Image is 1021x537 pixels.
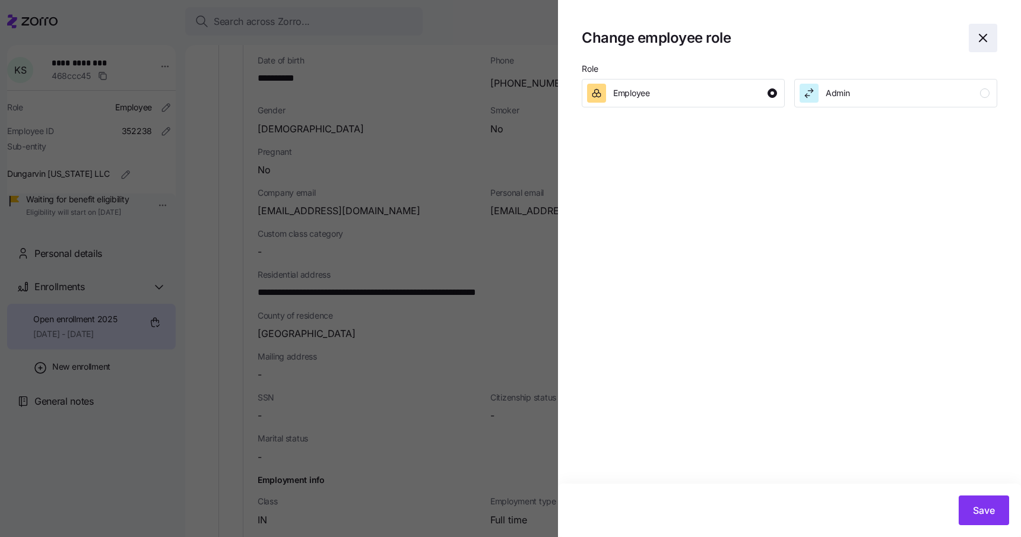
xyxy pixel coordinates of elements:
[613,87,650,99] span: Employee
[973,503,995,517] span: Save
[959,495,1009,525] button: Save
[582,28,731,47] h1: Change employee role
[582,64,997,79] p: Role
[826,87,850,99] span: Admin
